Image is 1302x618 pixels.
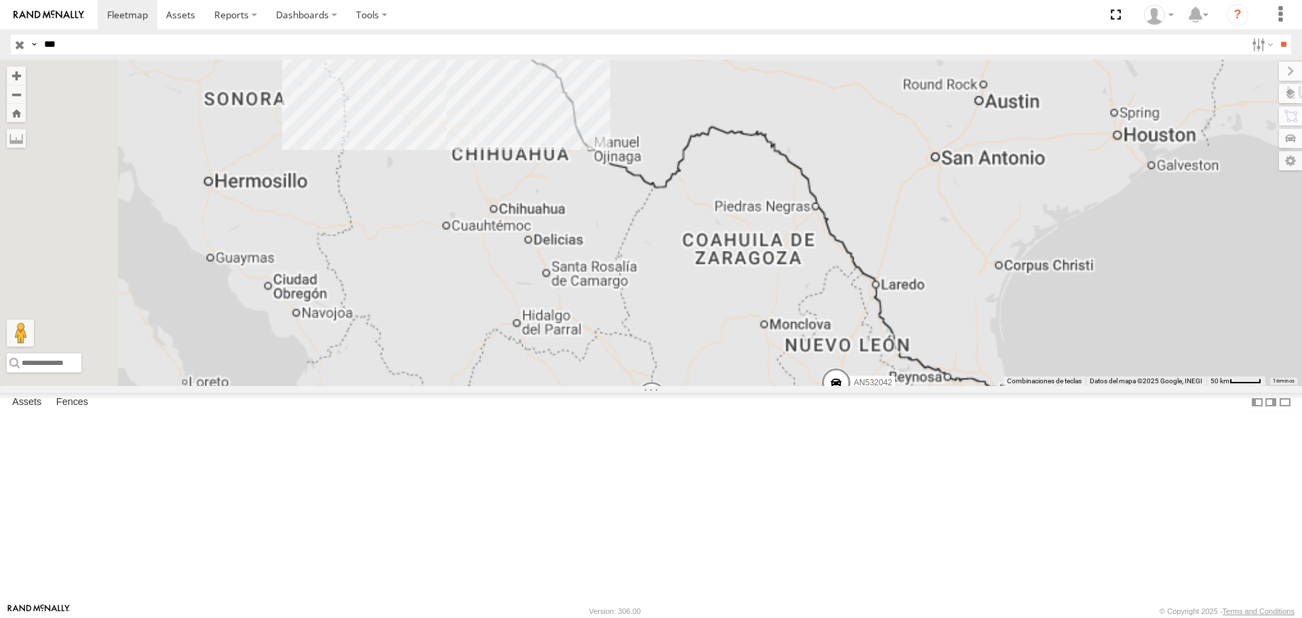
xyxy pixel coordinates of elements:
label: Hide Summary Table [1278,393,1292,412]
label: Map Settings [1279,151,1302,170]
a: Terms and Conditions [1223,607,1295,615]
span: Datos del mapa ©2025 Google, INEGI [1090,377,1202,385]
label: Search Query [28,35,39,54]
button: Zoom in [7,66,26,85]
a: Términos (se abre en una nueva pestaña) [1273,378,1295,383]
div: © Copyright 2025 - [1160,607,1295,615]
button: Escala del mapa: 50 km por 43 píxeles [1206,376,1265,386]
img: rand-logo.svg [14,10,84,20]
button: Zoom out [7,85,26,104]
label: Measure [7,129,26,148]
button: Combinaciones de teclas [1007,376,1082,386]
label: Fences [50,393,95,412]
span: 50 km [1210,377,1229,385]
div: MANUEL HERNANDEZ [1139,5,1179,25]
label: Search Filter Options [1246,35,1276,54]
label: Dock Summary Table to the Left [1250,393,1264,412]
div: Version: 306.00 [589,607,641,615]
label: Dock Summary Table to the Right [1264,393,1278,412]
button: Arrastra al hombrecito al mapa para abrir Street View [7,320,34,347]
i: ? [1227,4,1248,26]
a: Visit our Website [7,604,70,618]
button: Zoom Home [7,104,26,122]
label: Assets [5,393,48,412]
span: AN532042 [854,379,892,388]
